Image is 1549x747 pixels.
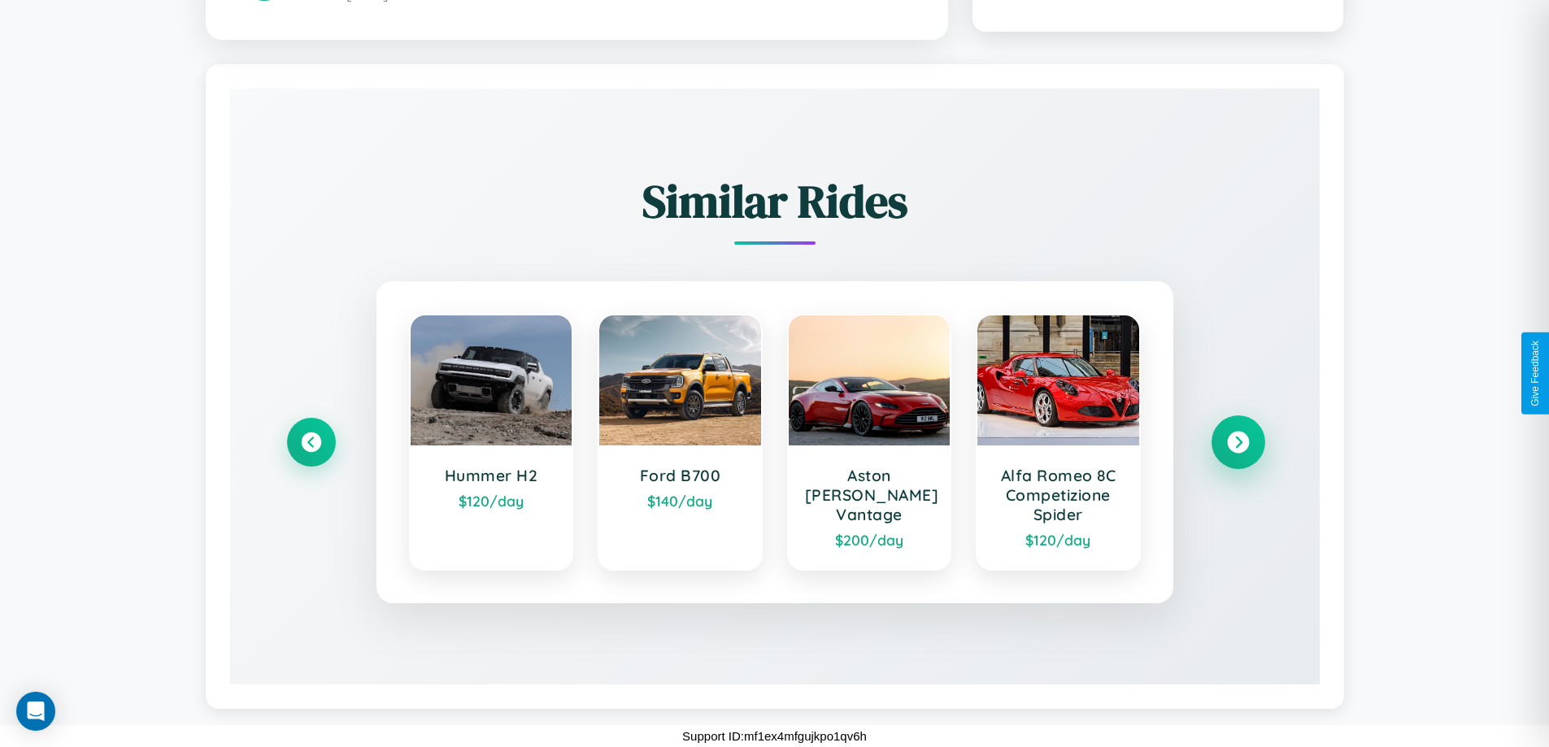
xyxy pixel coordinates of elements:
[976,314,1141,571] a: Alfa Romeo 8C Competizione Spider$120/day
[287,170,1263,232] h2: Similar Rides
[409,314,574,571] a: Hummer H2$120/day
[1529,341,1541,406] div: Give Feedback
[427,466,556,485] h3: Hummer H2
[805,531,934,549] div: $ 200 /day
[682,725,867,747] p: Support ID: mf1ex4mfgujkpo1qv6h
[787,314,952,571] a: Aston [PERSON_NAME] Vantage$200/day
[598,314,763,571] a: Ford B700$140/day
[994,531,1123,549] div: $ 120 /day
[616,466,745,485] h3: Ford B700
[16,692,55,731] div: Open Intercom Messenger
[994,466,1123,524] h3: Alfa Romeo 8C Competizione Spider
[427,492,556,510] div: $ 120 /day
[805,466,934,524] h3: Aston [PERSON_NAME] Vantage
[616,492,745,510] div: $ 140 /day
